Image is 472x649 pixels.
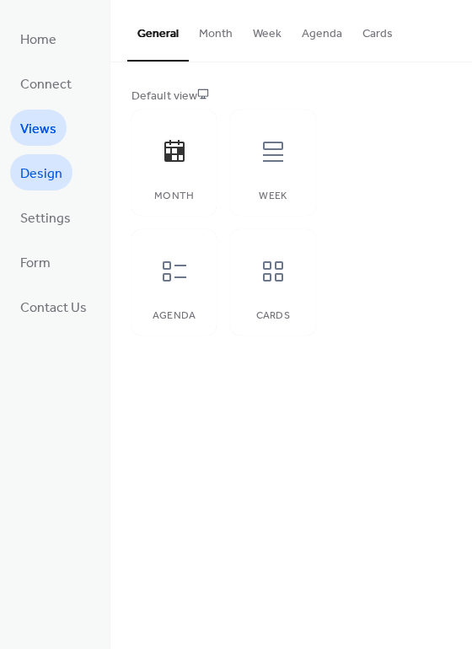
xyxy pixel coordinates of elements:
a: Design [10,154,72,190]
span: Connect [20,72,72,98]
span: Contact Us [20,295,87,321]
div: Week [247,190,298,202]
div: Cards [247,310,298,322]
div: Default view [131,88,448,105]
a: Connect [10,65,82,101]
span: Views [20,116,56,142]
span: Settings [20,206,71,232]
a: Form [10,244,61,280]
a: Settings [10,199,81,235]
span: Design [20,161,62,187]
a: Contact Us [10,288,97,324]
div: Month [148,190,200,202]
a: Home [10,20,67,56]
span: Home [20,27,56,53]
div: Agenda [148,310,200,322]
span: Form [20,250,51,276]
a: Views [10,110,67,146]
